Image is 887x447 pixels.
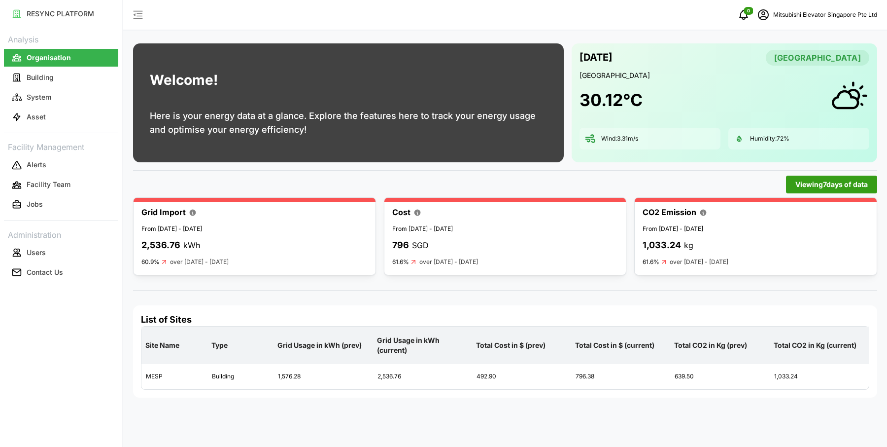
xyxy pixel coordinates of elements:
p: Users [27,248,46,258]
p: Total CO2 in Kg (prev) [672,333,767,358]
p: 1,033.24 [643,238,681,253]
p: 2,536.76 [141,238,180,253]
p: 60.9% [141,258,160,266]
a: Facility Team [4,175,118,195]
button: Asset [4,108,118,126]
p: From [DATE] - [DATE] [392,224,618,234]
div: 1,576.28 [274,365,372,389]
p: Total CO2 in Kg (current) [772,333,867,358]
p: Type [209,333,272,358]
p: Jobs [27,199,43,209]
p: Asset [27,112,46,122]
span: [GEOGRAPHIC_DATA] [774,50,861,65]
p: Grid Import [141,206,186,219]
a: RESYNC PLATFORM [4,4,118,24]
button: Organisation [4,49,118,67]
p: over [DATE] - [DATE] [670,258,728,267]
p: Analysis [4,32,118,46]
p: RESYNC PLATFORM [27,9,94,19]
p: Humidity: 72 % [750,135,789,143]
p: Wind: 3.31 m/s [601,135,638,143]
p: SGD [412,239,429,252]
div: Building [208,365,273,389]
p: over [DATE] - [DATE] [419,258,478,267]
p: Total Cost in $ (prev) [474,333,569,358]
p: CO2 Emission [643,206,696,219]
a: Organisation [4,48,118,68]
span: 0 [747,7,750,14]
div: 1,033.24 [770,365,868,389]
a: Asset [4,107,118,127]
button: Viewing7days of data [786,176,877,193]
button: Jobs [4,196,118,214]
p: System [27,92,51,102]
p: 61.6% [643,258,659,266]
span: Viewing 7 days of data [795,176,868,193]
p: over [DATE] - [DATE] [170,258,229,267]
p: Administration [4,227,118,241]
p: Mitsubishi Elevator Singapore Pte Ltd [773,10,877,20]
a: Alerts [4,155,118,175]
p: 61.6% [392,258,409,266]
p: Site Name [143,333,205,358]
div: 639.50 [671,365,769,389]
a: System [4,87,118,107]
a: Contact Us [4,262,118,282]
h4: List of Sites [141,313,869,326]
button: Facility Team [4,176,118,194]
button: Users [4,244,118,261]
button: RESYNC PLATFORM [4,5,118,23]
div: 796.38 [572,365,670,389]
button: Contact Us [4,263,118,281]
p: Alerts [27,160,46,170]
div: MESP [142,365,207,389]
p: kWh [183,239,200,252]
p: Total Cost in $ (current) [573,333,668,358]
p: Contact Us [27,267,63,277]
a: Jobs [4,195,118,215]
p: Building [27,73,54,82]
h1: 30.12 °C [580,89,643,111]
p: From [DATE] - [DATE] [141,224,368,234]
p: 796 [392,238,409,253]
p: From [DATE] - [DATE] [643,224,869,234]
a: Users [4,243,118,262]
p: [GEOGRAPHIC_DATA] [580,71,869,80]
p: Grid Usage in kWh (prev) [275,333,371,358]
button: schedule [753,5,773,25]
p: Grid Usage in kWh (current) [375,328,470,364]
button: Building [4,69,118,86]
button: notifications [734,5,753,25]
p: kg [684,239,693,252]
div: 2,536.76 [374,365,472,389]
h1: Welcome! [150,70,218,91]
p: Here is your energy data at a glance. Explore the features here to track your energy usage and op... [150,109,547,137]
p: Facility Team [27,180,70,189]
p: Organisation [27,53,71,63]
p: Cost [392,206,410,219]
p: [DATE] [580,49,613,66]
div: 492.90 [473,365,571,389]
button: Alerts [4,156,118,174]
button: System [4,88,118,106]
a: Building [4,68,118,87]
p: Facility Management [4,139,118,153]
